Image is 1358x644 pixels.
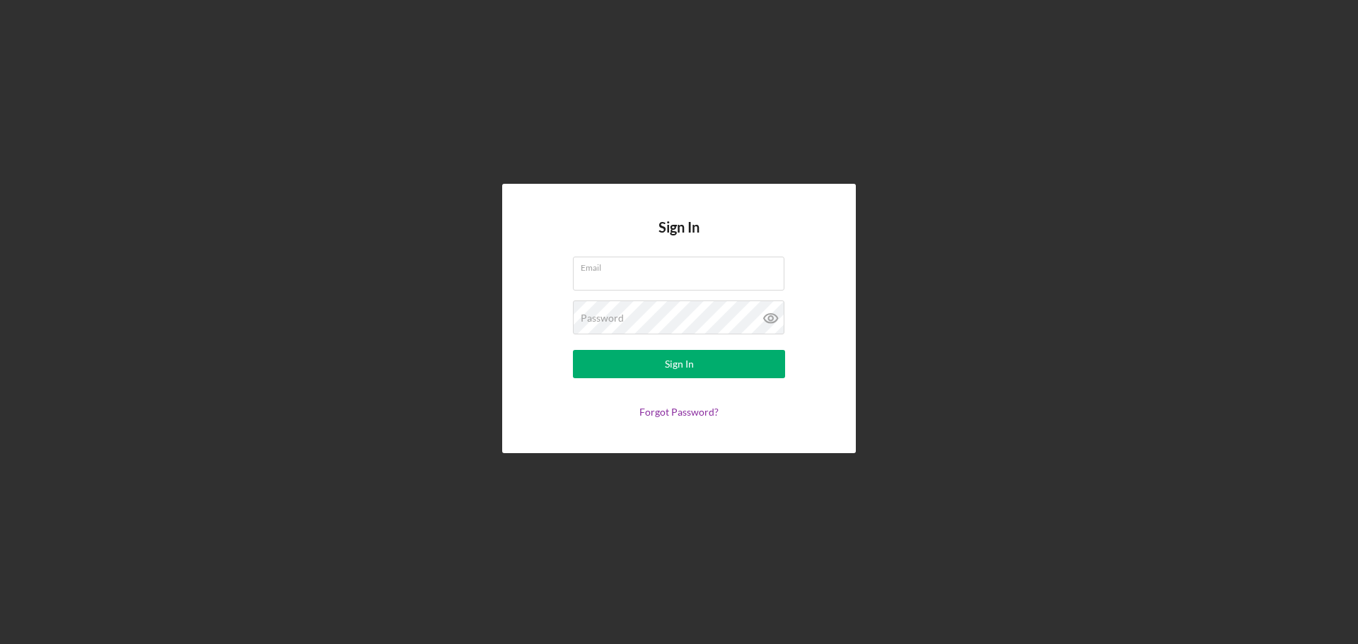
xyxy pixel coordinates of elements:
[573,350,785,378] button: Sign In
[665,350,694,378] div: Sign In
[581,312,624,324] label: Password
[581,257,784,273] label: Email
[658,219,700,257] h4: Sign In
[639,406,719,418] a: Forgot Password?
